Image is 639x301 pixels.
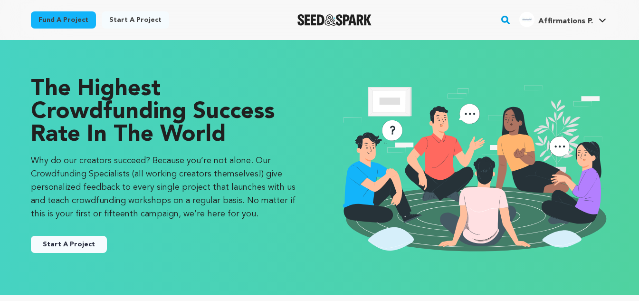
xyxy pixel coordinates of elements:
[31,154,301,221] p: Why do our creators succeed? Because you’re not alone. Our Crowdfunding Specialists (all working ...
[339,78,609,257] img: seedandspark start project illustration image
[31,78,301,146] p: The Highest Crowdfunding Success Rate in the World
[102,11,169,29] a: Start a project
[517,10,608,30] span: Affirmations P.'s Profile
[297,14,372,26] a: Seed&Spark Homepage
[538,18,593,25] span: Affirmations P.
[31,236,107,253] button: Start A Project
[31,11,96,29] a: Fund a project
[297,14,372,26] img: Seed&Spark Logo Dark Mode
[519,12,534,27] img: 818fa401b6f95638.jpg
[517,10,608,27] a: Affirmations P.'s Profile
[519,12,593,27] div: Affirmations P.'s Profile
